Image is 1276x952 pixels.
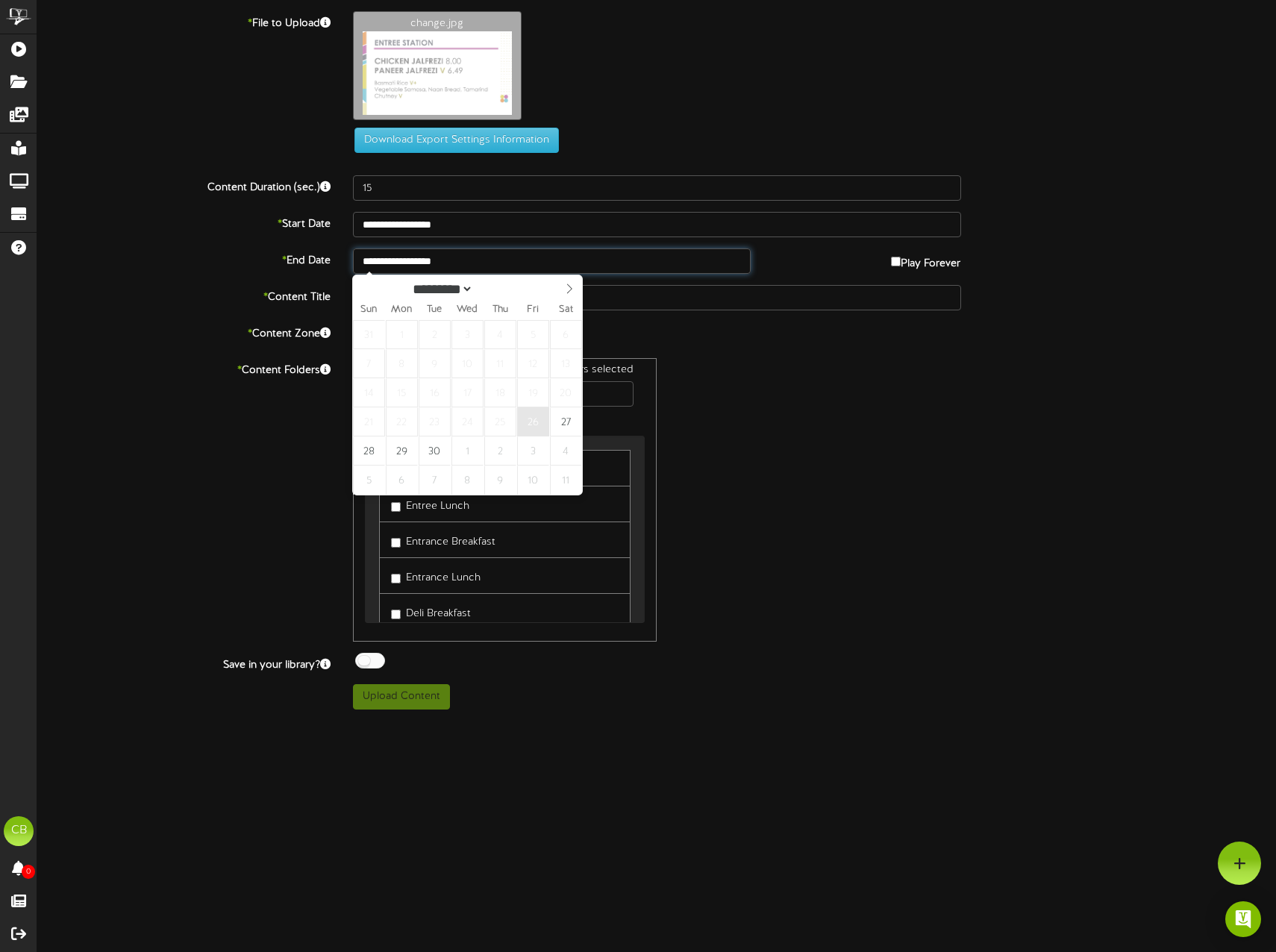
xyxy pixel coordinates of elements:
[26,285,342,305] label: Content Title
[353,305,386,315] span: Sun
[386,436,418,466] span: September 29, 2025
[550,407,582,436] span: September 27, 2025
[353,285,961,310] input: Title of this Content
[26,212,342,232] label: Start Date
[517,320,549,349] span: September 5, 2025
[353,407,385,436] span: September 21, 2025
[484,436,516,466] span: October 2, 2025
[353,378,385,407] span: September 14, 2025
[26,322,342,342] label: Content Zone
[391,566,481,586] label: Entrance Lunch
[550,349,582,378] span: September 13, 2025
[353,320,385,349] span: August 31, 2025
[419,407,451,436] span: September 23, 2025
[385,305,418,315] span: Mon
[517,407,549,436] span: September 26, 2025
[354,128,559,153] button: Download Export Settings Information
[26,248,342,269] label: End Date
[386,320,418,349] span: September 1, 2025
[26,358,342,378] label: Content Folders
[484,407,516,436] span: September 25, 2025
[386,349,418,378] span: September 8, 2025
[451,349,484,378] span: September 10, 2025
[451,436,484,466] span: October 1, 2025
[891,248,960,272] label: Play Forever
[550,466,582,495] span: October 11, 2025
[391,601,471,621] label: Deli Breakfast
[550,436,582,466] span: October 4, 2025
[419,466,451,495] span: October 7, 2025
[386,407,418,436] span: September 22, 2025
[517,436,549,466] span: October 3, 2025
[451,466,484,495] span: October 8, 2025
[391,610,401,619] input: Deli Breakfast
[418,305,451,315] span: Tue
[353,684,450,710] button: Upload Content
[391,574,401,583] input: Entrance Lunch
[391,494,469,514] label: Entree Lunch
[391,502,401,512] input: Entree Lunch
[451,305,484,315] span: Wed
[353,466,385,495] span: October 5, 2025
[26,653,342,673] label: Save in your library?
[391,530,495,550] label: Entrance Breakfast
[517,349,549,378] span: September 12, 2025
[484,305,516,315] span: Thu
[353,436,385,466] span: September 28, 2025
[1225,901,1261,937] div: Open Intercom Messenger
[419,320,451,349] span: September 2, 2025
[484,320,516,349] span: September 4, 2025
[347,135,559,146] a: Download Export Settings Information
[451,407,484,436] span: September 24, 2025
[484,349,516,378] span: September 11, 2025
[419,436,451,466] span: September 30, 2025
[517,378,549,407] span: September 19, 2025
[484,378,516,407] span: September 18, 2025
[353,349,385,378] span: September 7, 2025
[386,378,418,407] span: September 15, 2025
[26,11,342,31] label: File to Upload
[451,320,484,349] span: September 3, 2025
[516,305,549,315] span: Fri
[451,378,484,407] span: September 17, 2025
[4,816,34,846] div: CB
[891,257,901,266] input: Play Forever
[26,175,342,195] label: Content Duration (sec.)
[391,538,401,548] input: Entrance Breakfast
[549,305,582,315] span: Sat
[22,865,35,879] span: 0
[419,378,451,407] span: September 16, 2025
[517,466,549,495] span: October 10, 2025
[550,320,582,349] span: September 6, 2025
[550,378,582,407] span: September 20, 2025
[419,349,451,378] span: September 9, 2025
[484,466,516,495] span: October 9, 2025
[386,466,418,495] span: October 6, 2025
[473,281,527,297] input: Year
